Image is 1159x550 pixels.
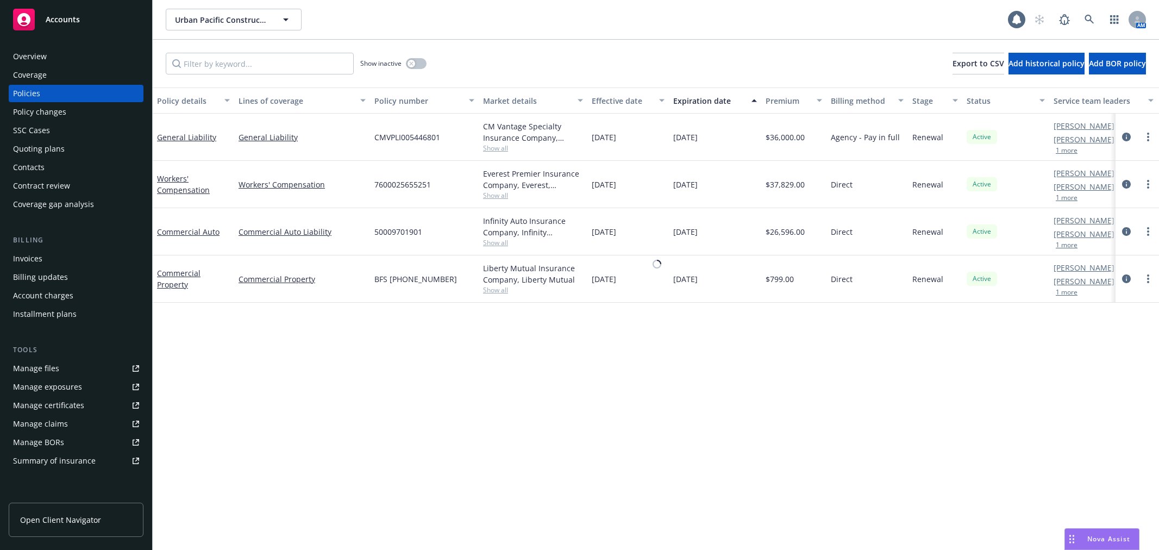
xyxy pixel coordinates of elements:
[9,122,143,139] a: SSC Cases
[374,132,440,143] span: CMVPLI005446801
[592,179,616,190] span: [DATE]
[13,434,64,451] div: Manage BORs
[9,415,143,433] a: Manage claims
[831,179,853,190] span: Direct
[9,287,143,304] a: Account charges
[673,179,698,190] span: [DATE]
[1049,87,1158,114] button: Service team leaders
[9,196,143,213] a: Coverage gap analysis
[971,132,993,142] span: Active
[9,491,143,502] div: Analytics hub
[971,274,993,284] span: Active
[1054,228,1114,240] a: [PERSON_NAME]
[20,514,101,526] span: Open Client Navigator
[13,268,68,286] div: Billing updates
[1120,272,1133,285] a: circleInformation
[370,87,479,114] button: Policy number
[153,87,234,114] button: Policy details
[592,273,616,285] span: [DATE]
[1054,276,1114,287] a: [PERSON_NAME]
[1008,53,1085,74] button: Add historical policy
[9,85,143,102] a: Policies
[483,143,583,153] span: Show all
[1056,289,1077,296] button: 1 more
[239,132,366,143] a: General Liability
[831,226,853,237] span: Direct
[13,48,47,65] div: Overview
[673,132,698,143] span: [DATE]
[9,360,143,377] a: Manage files
[239,95,354,107] div: Lines of coverage
[13,66,47,84] div: Coverage
[9,305,143,323] a: Installment plans
[912,226,943,237] span: Renewal
[9,378,143,396] a: Manage exposures
[953,53,1004,74] button: Export to CSV
[13,103,66,121] div: Policy changes
[9,177,143,195] a: Contract review
[483,168,583,191] div: Everest Premier Insurance Company, Everest, Arrowhead General Insurance Agency, Inc.
[1054,9,1075,30] a: Report a Bug
[953,58,1004,68] span: Export to CSV
[1065,529,1079,549] div: Drag to move
[13,452,96,470] div: Summary of insurance
[1054,181,1114,192] a: [PERSON_NAME]
[1089,53,1146,74] button: Add BOR policy
[1142,130,1155,143] a: more
[1142,178,1155,191] a: more
[13,305,77,323] div: Installment plans
[157,173,210,195] a: Workers' Compensation
[669,87,761,114] button: Expiration date
[1079,9,1100,30] a: Search
[9,159,143,176] a: Contacts
[13,140,65,158] div: Quoting plans
[9,397,143,414] a: Manage certificates
[483,285,583,295] span: Show all
[13,287,73,304] div: Account charges
[9,434,143,451] a: Manage BORs
[9,48,143,65] a: Overview
[967,95,1033,107] div: Status
[1120,130,1133,143] a: circleInformation
[239,226,366,237] a: Commercial Auto Liability
[166,53,354,74] input: Filter by keyword...
[971,227,993,236] span: Active
[1054,95,1142,107] div: Service team leaders
[766,132,805,143] span: $36,000.00
[912,273,943,285] span: Renewal
[9,235,143,246] div: Billing
[831,132,900,143] span: Agency - Pay in full
[1120,225,1133,238] a: circleInformation
[912,132,943,143] span: Renewal
[831,273,853,285] span: Direct
[9,268,143,286] a: Billing updates
[908,87,962,114] button: Stage
[9,140,143,158] a: Quoting plans
[673,95,745,107] div: Expiration date
[1089,58,1146,68] span: Add BOR policy
[374,179,431,190] span: 7600025655251
[9,345,143,355] div: Tools
[766,226,805,237] span: $26,596.00
[831,95,892,107] div: Billing method
[592,132,616,143] span: [DATE]
[971,179,993,189] span: Active
[483,238,583,247] span: Show all
[766,95,810,107] div: Premium
[1056,195,1077,201] button: 1 more
[587,87,669,114] button: Effective date
[1104,9,1125,30] a: Switch app
[962,87,1049,114] button: Status
[1054,134,1114,145] a: [PERSON_NAME]
[1056,242,1077,248] button: 1 more
[175,14,269,26] span: Urban Pacific Construction Inc
[673,273,698,285] span: [DATE]
[13,122,50,139] div: SSC Cases
[157,268,201,290] a: Commercial Property
[1056,147,1077,154] button: 1 more
[13,360,59,377] div: Manage files
[374,95,462,107] div: Policy number
[9,103,143,121] a: Policy changes
[673,226,698,237] span: [DATE]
